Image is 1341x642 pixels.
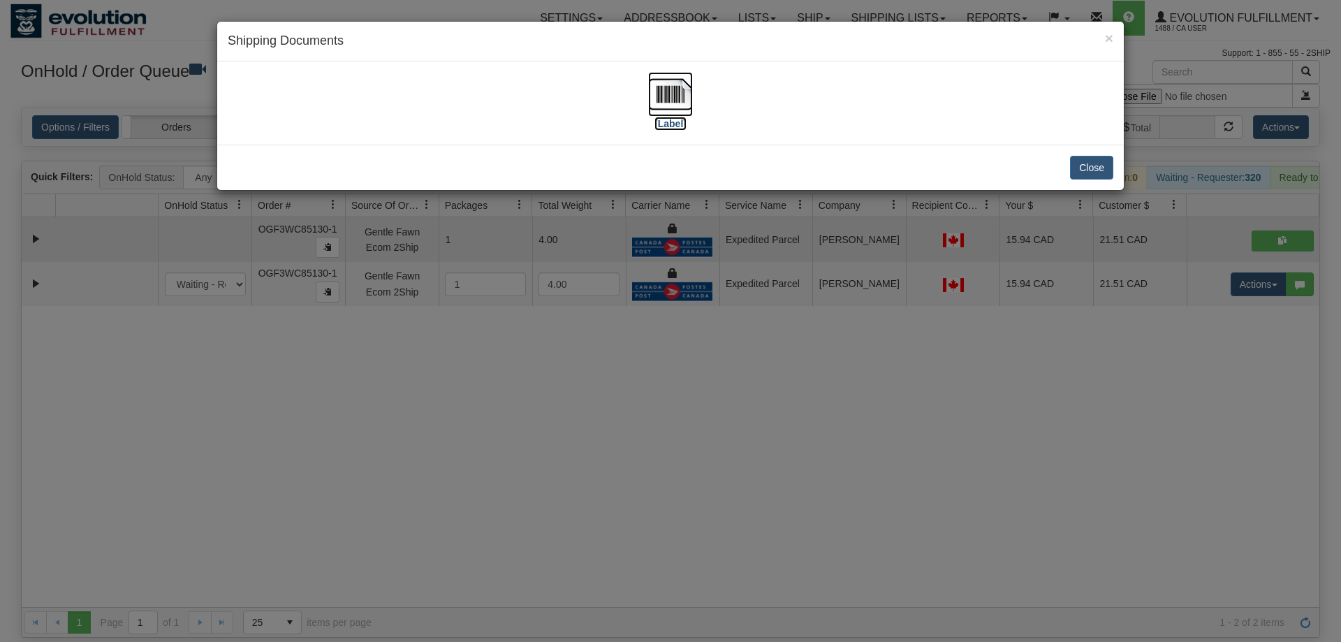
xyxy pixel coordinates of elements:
h4: Shipping Documents [228,32,1113,50]
label: [Label] [654,117,687,131]
span: × [1105,30,1113,46]
a: [Label] [648,87,693,129]
button: Close [1070,156,1113,180]
button: Close [1105,31,1113,45]
img: barcode.jpg [648,72,693,117]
